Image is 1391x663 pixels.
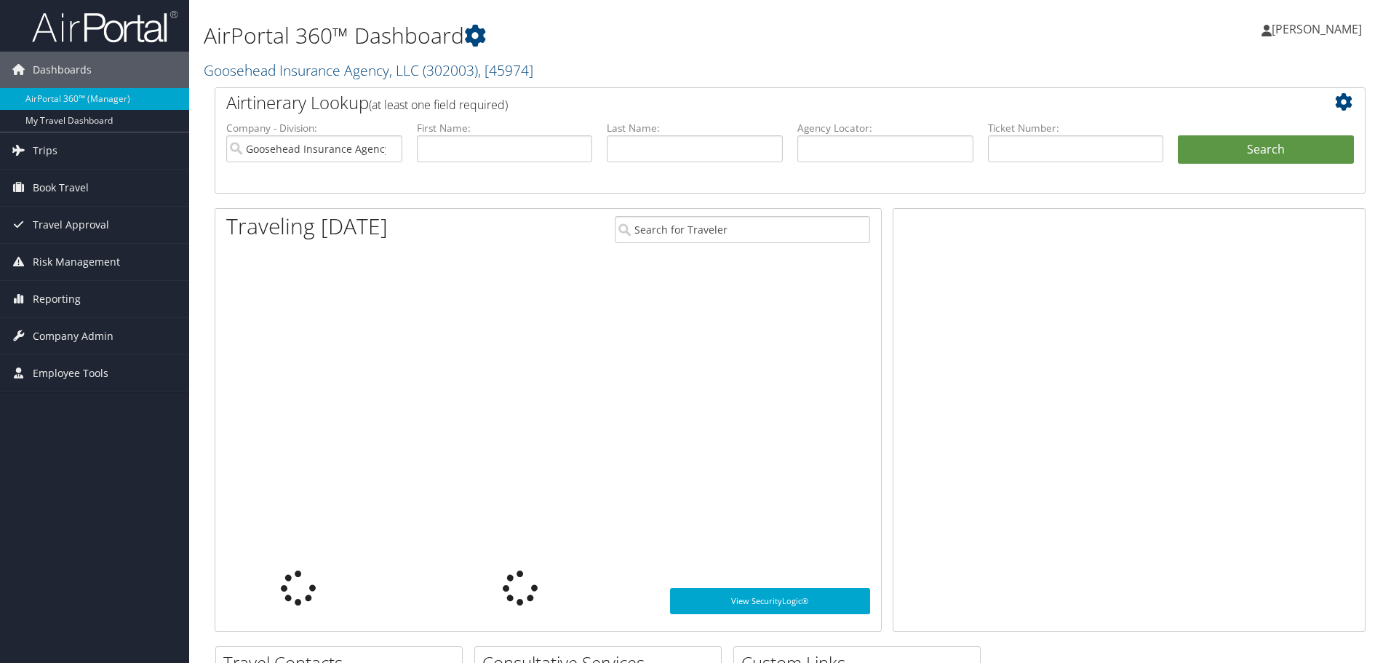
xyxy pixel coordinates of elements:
span: Risk Management [33,244,120,280]
span: , [ 45974 ] [478,60,533,80]
a: Goosehead Insurance Agency, LLC [204,60,533,80]
label: Ticket Number: [988,121,1164,135]
span: (at least one field required) [369,97,508,113]
span: Company Admin [33,318,113,354]
span: Employee Tools [33,355,108,392]
label: Company - Division: [226,121,402,135]
img: airportal-logo.png [32,9,178,44]
button: Search [1178,135,1354,164]
label: First Name: [417,121,593,135]
a: [PERSON_NAME] [1262,7,1376,51]
span: ( 302003 ) [423,60,478,80]
input: Search for Traveler [615,216,870,243]
span: Travel Approval [33,207,109,243]
span: Book Travel [33,170,89,206]
a: View SecurityLogic® [670,588,870,614]
span: [PERSON_NAME] [1272,21,1362,37]
span: Dashboards [33,52,92,88]
span: Reporting [33,281,81,317]
h1: Traveling [DATE] [226,211,388,242]
label: Agency Locator: [797,121,973,135]
h1: AirPortal 360™ Dashboard [204,20,986,51]
h2: Airtinerary Lookup [226,90,1258,115]
label: Last Name: [607,121,783,135]
span: Trips [33,132,57,169]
